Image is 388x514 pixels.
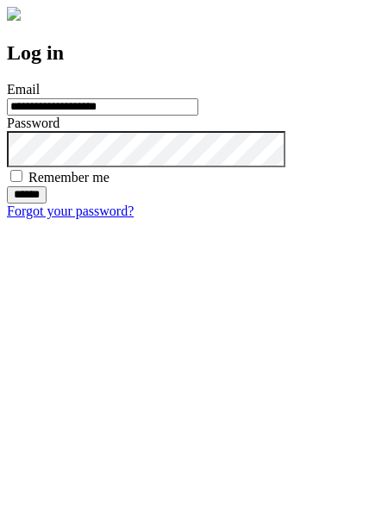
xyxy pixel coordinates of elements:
label: Remember me [28,170,110,185]
label: Password [7,116,59,130]
h2: Log in [7,41,381,65]
label: Email [7,82,40,97]
a: Forgot your password? [7,204,134,218]
img: logo-4e3dc11c47720685a147b03b5a06dd966a58ff35d612b21f08c02c0306f2b779.png [7,7,21,21]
